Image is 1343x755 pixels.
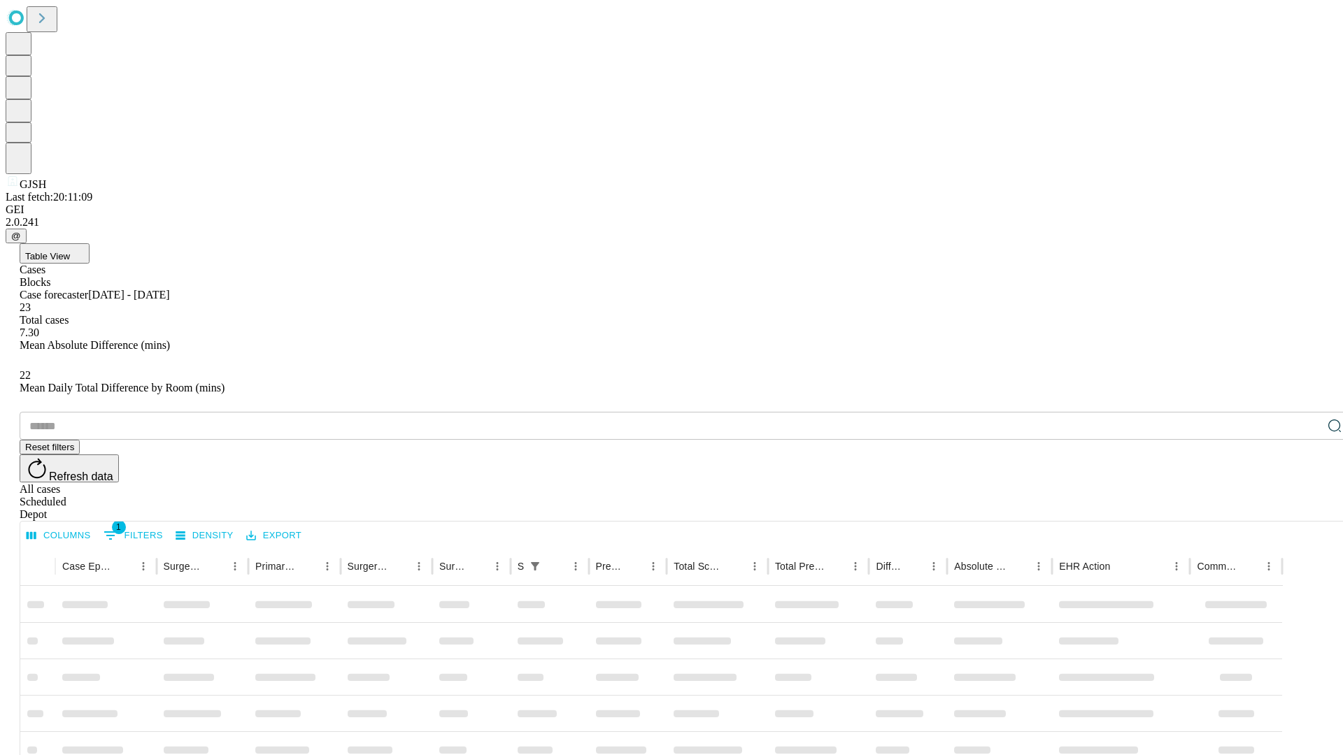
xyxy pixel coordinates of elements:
[6,216,1337,229] div: 2.0.241
[1239,556,1259,576] button: Sort
[6,203,1337,216] div: GEI
[62,561,113,572] div: Case Epic Id
[20,339,170,351] span: Mean Absolute Difference (mins)
[255,561,296,572] div: Primary Service
[1059,561,1110,572] div: EHR Action
[164,561,204,572] div: Surgeon Name
[20,178,46,190] span: GJSH
[134,556,153,576] button: Menu
[25,442,74,452] span: Reset filters
[6,229,27,243] button: @
[348,561,388,572] div: Surgery Name
[11,231,21,241] span: @
[20,243,90,264] button: Table View
[674,561,724,572] div: Total Scheduled Duration
[114,556,134,576] button: Sort
[20,289,88,301] span: Case forecaster
[1111,556,1131,576] button: Sort
[1009,556,1029,576] button: Sort
[390,556,409,576] button: Sort
[904,556,924,576] button: Sort
[112,520,126,534] span: 1
[20,314,69,326] span: Total cases
[775,561,825,572] div: Total Predicted Duration
[409,556,429,576] button: Menu
[644,556,663,576] button: Menu
[100,524,166,547] button: Show filters
[1029,556,1049,576] button: Menu
[596,561,623,572] div: Predicted In Room Duration
[439,561,467,572] div: Surgery Date
[745,556,765,576] button: Menu
[23,525,94,547] button: Select columns
[25,251,70,261] span: Table View
[525,556,545,576] button: Show filters
[172,525,237,547] button: Density
[624,556,644,576] button: Sort
[20,382,225,394] span: Mean Daily Total Difference by Room (mins)
[826,556,846,576] button: Sort
[468,556,488,576] button: Sort
[318,556,337,576] button: Menu
[954,561,1008,572] div: Absolute Difference
[225,556,245,576] button: Menu
[20,326,39,338] span: 7.30
[243,525,305,547] button: Export
[725,556,745,576] button: Sort
[20,440,80,454] button: Reset filters
[924,556,944,576] button: Menu
[20,454,119,482] button: Refresh data
[49,470,113,482] span: Refresh data
[20,301,31,313] span: 23
[88,289,169,301] span: [DATE] - [DATE]
[876,561,903,572] div: Difference
[846,556,865,576] button: Menu
[525,556,545,576] div: 1 active filter
[20,369,31,381] span: 22
[1167,556,1186,576] button: Menu
[6,191,92,203] span: Last fetch: 20:11:09
[566,556,585,576] button: Menu
[298,556,318,576] button: Sort
[1197,561,1237,572] div: Comments
[206,556,225,576] button: Sort
[488,556,507,576] button: Menu
[546,556,566,576] button: Sort
[1259,556,1279,576] button: Menu
[518,561,524,572] div: Scheduled In Room Duration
